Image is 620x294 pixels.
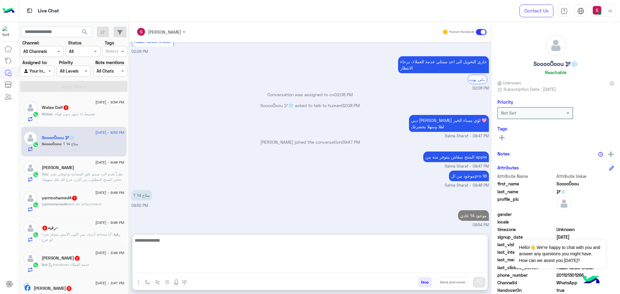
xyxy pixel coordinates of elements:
button: Send and close [437,277,468,287]
span: phone_number [497,272,555,278]
img: send attachment [135,279,142,286]
span: [DATE] - 9:54 PM [95,100,124,105]
button: create order [163,277,173,287]
span: أنا محتاجة أعرف بس اللون الأبيض متوفر في أي فرع [42,232,114,242]
span: last_name [497,188,555,195]
img: defaultAdmin.png [24,161,37,175]
h5: Koky Ahmed [42,256,80,261]
span: locale [497,219,555,225]
span: [DATE] - 3:48 PM [95,250,124,256]
img: notes [598,152,603,157]
h5: SooooÖoou 🕊❄️ [42,135,74,140]
p: 24/8/2025, 2:08 PM [398,56,489,73]
span: signup_date [497,234,555,240]
button: search [77,27,92,40]
img: defaultAdmin.png [24,131,37,145]
h6: Attributes [497,165,519,170]
span: last_interaction [497,249,555,255]
span: Salma Sharaf - 09:48 PM [445,183,489,188]
img: defaultAdmin.png [556,196,572,211]
p: 24/8/2025, 9:47 PM [409,115,489,132]
span: 2 [64,105,68,110]
img: WhatsApp [33,111,39,117]
img: Trigger scenario [155,280,160,285]
span: Walaa [42,112,52,116]
img: Facebook [25,285,31,291]
span: Hello!👋 We're happy to chat with you and answer any questions you might have. How can we assist y... [514,240,605,268]
img: send message [476,279,482,285]
img: picture [24,283,29,288]
span: 2 [556,279,614,286]
span: Subscription Date : [DATE] [503,86,556,92]
img: WhatsApp [33,171,39,178]
a: Contact Us [519,5,553,17]
label: Status [68,40,81,46]
label: Assigned to: [22,59,47,66]
span: yarrmohamed4 [42,202,67,206]
img: select flow [145,280,150,285]
h6: Priority [497,99,513,105]
h5: Mohamed Elganiny [42,165,74,170]
span: [DATE] - 9:48 PM [95,220,124,225]
span: [DATE] - 3:47 PM [95,280,124,286]
span: Unknown [497,80,521,86]
img: userImage [593,6,601,15]
label: Channel: [22,40,39,46]
img: WhatsApp [33,142,39,148]
img: tab [577,8,584,15]
button: Trigger scenario [153,277,163,287]
span: Bot [42,262,48,267]
h5: SooooÖoou 🕊❄️ [533,60,578,67]
img: profile [606,7,614,15]
div: Select [105,48,118,56]
span: 2 [42,226,47,230]
span: 🕊❄️ [556,188,614,195]
span: متاح 14 ؟ [61,142,78,146]
label: Priority [59,59,73,66]
span: last_visited_flow [497,241,555,248]
span: 02:08 PM [341,103,360,108]
span: 09:54 PM [473,222,489,228]
span: ~رقية [42,232,120,237]
h5: Hany Elaziz [34,286,72,291]
h5: Walaa Daif [42,105,69,110]
span: Salma Sharaf - 09:47 PM [445,164,489,169]
span: search [81,28,88,36]
img: defaultAdmin.png [24,101,37,115]
div: الرجوع الى بوت [468,75,487,84]
span: 09:47 PM [341,139,360,145]
span: null [556,211,614,217]
span: profile_pic [497,196,555,210]
span: ChannelId [497,279,555,286]
button: select flow [143,277,153,287]
img: Logo [2,5,15,17]
span: 1 [72,196,77,201]
span: first_name [497,181,555,187]
img: 1403182699927242 [2,26,13,37]
span: null [556,219,614,225]
span: SooooÖoou [42,142,61,146]
small: Human Handover [449,30,475,34]
span: 02:08 PM [472,86,489,91]
span: last_message [497,256,555,263]
span: timezone [497,226,555,233]
span: 02:08 PM [131,49,148,54]
span: التحدث لخدمة العملاء [134,39,171,44]
img: tab [26,7,33,15]
span: نظراً لعدم الرد سيتم غلق المحادثه ودلوقتى تقدر تحجز المنتج المطلوب من أقرب فرع لك بكل سهولة: 1️⃣ ... [42,172,124,220]
h6: Reachable [545,70,566,75]
h6: Notes [497,151,510,156]
span: [DATE] - 9:50 PM [95,130,124,135]
span: last_clicked_button [497,264,555,271]
span: HandoverOn [497,287,555,293]
p: 24/8/2025, 9:47 PM [423,152,489,162]
span: 2 [75,256,80,261]
img: add [608,152,614,157]
img: defaultAdmin.png [24,221,37,235]
label: Note mentions [95,59,124,66]
p: 24/8/2025, 9:54 PM [458,210,489,221]
span: You [42,172,48,176]
label: Tags [105,40,114,46]
span: SooooÖoou [556,181,614,187]
p: [PERSON_NAME] joined the conversation [131,139,489,145]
